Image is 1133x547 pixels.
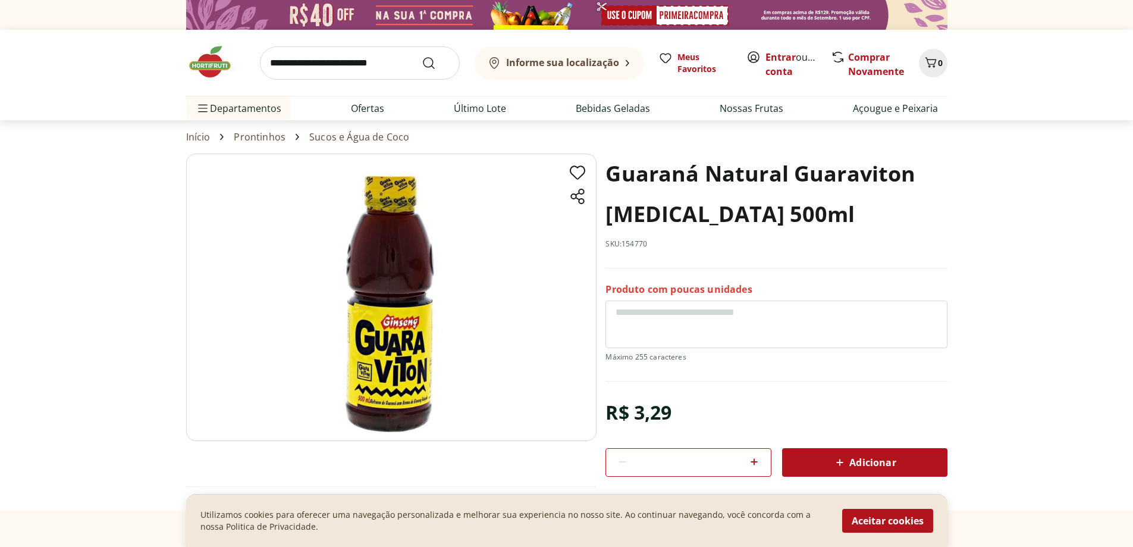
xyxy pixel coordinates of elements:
[506,56,619,69] b: Informe sua localização
[260,46,460,80] input: search
[765,50,818,79] span: ou
[186,154,597,441] img: Principal
[833,455,896,470] span: Adicionar
[454,101,506,115] a: Último Lote
[842,509,933,533] button: Aceitar cookies
[186,44,246,80] img: Hortifruti
[605,283,752,296] p: Produto com poucas unidades
[351,101,384,115] a: Ofertas
[938,57,943,68] span: 0
[196,94,281,123] span: Departamentos
[234,132,285,142] a: Prontinhos
[765,51,831,78] a: Criar conta
[605,239,647,249] p: SKU: 154770
[196,94,210,123] button: Menu
[782,448,947,477] button: Adicionar
[200,509,828,533] p: Utilizamos cookies para oferecer uma navegação personalizada e melhorar sua experiencia no nosso ...
[186,132,211,142] a: Início
[309,132,409,142] a: Sucos e Água de Coco
[658,51,732,75] a: Meus Favoritos
[765,51,796,64] a: Entrar
[605,154,947,235] h1: Guaraná Natural Guaraviton [MEDICAL_DATA] 500ml
[677,51,732,75] span: Meus Favoritos
[720,101,783,115] a: Nossas Frutas
[422,56,450,70] button: Submit Search
[919,49,947,77] button: Carrinho
[848,51,904,78] a: Comprar Novamente
[605,396,671,429] div: R$ 3,29
[576,101,650,115] a: Bebidas Geladas
[474,46,644,80] button: Informe sua localização
[853,101,938,115] a: Açougue e Peixaria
